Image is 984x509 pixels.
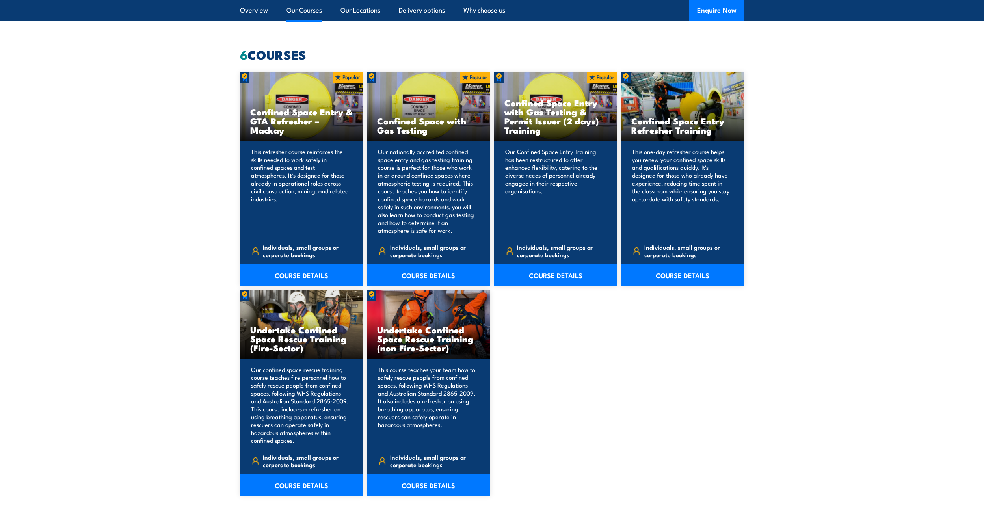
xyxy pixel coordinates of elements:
[377,116,480,134] h3: Confined Space with Gas Testing
[378,148,477,234] p: Our nationally accredited confined space entry and gas testing training course is perfect for tho...
[240,264,363,286] a: COURSE DETAILS
[367,474,490,496] a: COURSE DETAILS
[505,148,604,234] p: Our Confined Space Entry Training has been restructured to offer enhanced flexibility, catering t...
[644,243,731,258] span: Individuals, small groups or corporate bookings
[251,366,350,444] p: Our confined space rescue training course teaches fire personnel how to safely rescue people from...
[377,325,480,352] h3: Undertake Confined Space Rescue Training (non Fire-Sector)
[621,264,744,286] a: COURSE DETAILS
[632,148,731,234] p: This one-day refresher course helps you renew your confined space skills and qualifications quick...
[390,243,477,258] span: Individuals, small groups or corporate bookings
[390,453,477,468] span: Individuals, small groups or corporate bookings
[240,474,363,496] a: COURSE DETAILS
[251,148,350,234] p: This refresher course reinforces the skills needed to work safely in confined spaces and test atm...
[367,264,490,286] a: COURSE DETAILS
[240,49,744,60] h2: COURSES
[378,366,477,444] p: This course teaches your team how to safely rescue people from confined spaces, following WHS Reg...
[263,453,350,468] span: Individuals, small groups or corporate bookings
[263,243,350,258] span: Individuals, small groups or corporate bookings
[631,116,734,134] h3: Confined Space Entry Refresher Training
[517,243,604,258] span: Individuals, small groups or corporate bookings
[494,264,618,286] a: COURSE DETAILS
[250,325,353,352] h3: Undertake Confined Space Rescue Training (Fire-Sector)
[240,45,247,64] strong: 6
[250,107,353,134] h3: Confined Space Entry & GTA Refresher – Mackay
[504,98,607,134] h3: Confined Space Entry with Gas Testing & Permit Issuer (2 days) Training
